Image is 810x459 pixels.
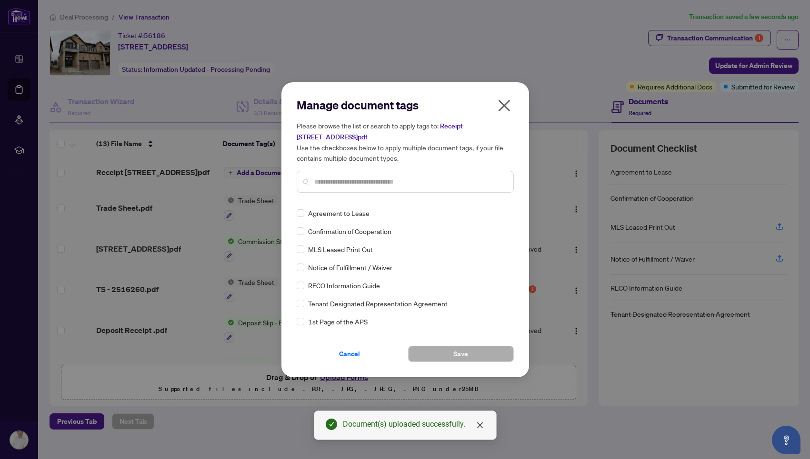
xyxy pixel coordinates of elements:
a: Close [475,420,485,430]
span: Cancel [339,346,360,361]
span: RECO Information Guide [308,280,380,291]
span: Confirmation of Cooperation [308,226,391,236]
span: check-circle [326,419,337,430]
span: Receipt [STREET_ADDRESS]pdf [297,122,463,141]
button: Open asap [772,426,800,454]
span: close [476,421,484,429]
button: Cancel [297,346,402,362]
span: Tenant Designated Representation Agreement [308,298,448,309]
span: close [497,98,512,113]
span: Notice of Fulfillment / Waiver [308,262,392,273]
button: Save [408,346,514,362]
h2: Manage document tags [297,98,514,113]
h5: Please browse the list or search to apply tags to: Use the checkboxes below to apply multiple doc... [297,120,514,163]
div: Document(s) uploaded successfully. [343,419,485,430]
span: Agreement to Lease [308,208,370,218]
span: MLS Leased Print Out [308,244,373,254]
span: 1st Page of the APS [308,316,368,327]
